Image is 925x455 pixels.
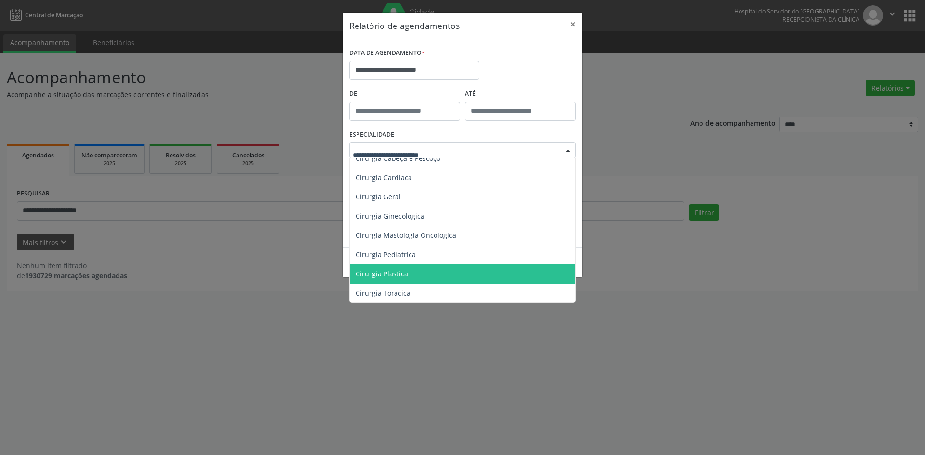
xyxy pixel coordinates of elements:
[356,192,401,201] span: Cirurgia Geral
[356,250,416,259] span: Cirurgia Pediatrica
[349,128,394,143] label: ESPECIALIDADE
[356,269,408,278] span: Cirurgia Plastica
[356,231,456,240] span: Cirurgia Mastologia Oncologica
[356,288,410,298] span: Cirurgia Toracica
[356,154,440,163] span: Cirurgia Cabeça e Pescoço
[349,87,460,102] label: De
[356,211,424,221] span: Cirurgia Ginecologica
[563,13,582,36] button: Close
[349,46,425,61] label: DATA DE AGENDAMENTO
[465,87,576,102] label: ATÉ
[356,173,412,182] span: Cirurgia Cardiaca
[349,19,460,32] h5: Relatório de agendamentos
